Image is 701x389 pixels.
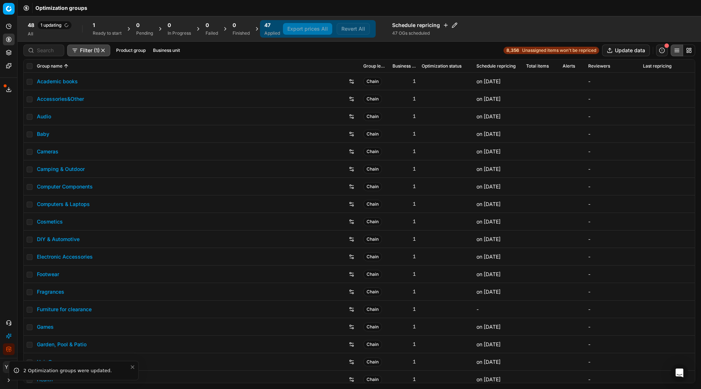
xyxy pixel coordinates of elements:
[585,143,640,160] td: -
[392,253,416,260] div: 1
[168,22,171,29] span: 0
[93,22,95,29] span: 1
[3,362,14,373] span: YM
[476,253,501,260] span: on [DATE]
[476,148,501,155] span: on [DATE]
[476,113,501,119] span: on [DATE]
[392,30,457,36] div: 47 OGs scheduled
[585,213,640,230] td: -
[585,160,640,178] td: -
[392,130,416,138] div: 1
[363,130,382,138] span: Chain
[206,30,218,36] div: Failed
[337,23,370,35] button: Revert All
[476,218,501,225] span: on [DATE]
[585,73,640,90] td: -
[476,96,501,102] span: on [DATE]
[283,23,332,35] button: Export prices All
[37,236,80,243] a: DIY & Automotive
[37,63,62,69] span: Group name
[476,201,501,207] span: on [DATE]
[363,182,382,191] span: Chain
[37,95,84,103] a: Accessories&Other
[392,113,416,120] div: 1
[585,230,640,248] td: -
[264,30,280,36] div: Applied
[522,47,596,53] span: Unassigned items won't be repriced
[363,95,382,103] span: Chain
[392,288,416,295] div: 1
[363,235,382,244] span: Chain
[37,218,63,225] a: Cosmetics
[585,195,640,213] td: -
[363,375,382,384] span: Chain
[128,363,137,371] button: Close toast
[67,45,110,56] button: Filter (1)
[37,253,93,260] a: Electronic Accessories
[363,305,382,314] span: Chain
[113,46,149,55] button: Product group
[136,22,139,29] span: 0
[3,361,15,373] button: YM
[392,358,416,366] div: 1
[37,358,60,366] a: Hair Care
[476,359,501,365] span: on [DATE]
[392,236,416,243] div: 1
[476,166,501,172] span: on [DATE]
[392,201,416,208] div: 1
[503,47,599,54] a: 8,356Unassigned items won't be repriced
[363,270,382,279] span: Chain
[363,358,382,366] span: Chain
[671,364,688,382] div: Open Intercom Messenger
[585,125,640,143] td: -
[37,288,64,295] a: Fragrances
[476,236,501,242] span: on [DATE]
[392,78,416,85] div: 1
[37,165,85,173] a: Camping & Outdoor
[585,353,640,371] td: -
[474,301,523,318] td: -
[585,301,640,318] td: -
[585,248,640,266] td: -
[392,323,416,331] div: 1
[476,63,516,69] span: Schedule repricing
[233,30,250,36] div: Finished
[363,217,382,226] span: Chain
[363,165,382,173] span: Chain
[585,266,640,283] td: -
[363,287,382,296] span: Chain
[476,341,501,347] span: on [DATE]
[23,367,130,374] div: 2 Optimization groups were updated.
[588,63,610,69] span: Reviewers
[37,78,78,85] a: Academic books
[392,183,416,190] div: 1
[37,271,59,278] a: Footwear
[392,218,416,225] div: 1
[35,4,87,12] nav: breadcrumb
[150,46,183,55] button: Business unit
[28,22,34,29] span: 48
[392,63,416,69] span: Business unit
[392,306,416,313] div: 1
[233,22,236,29] span: 0
[476,324,501,330] span: on [DATE]
[476,289,501,295] span: on [DATE]
[476,183,501,190] span: on [DATE]
[264,22,271,29] span: 47
[37,113,51,120] a: Audio
[37,306,92,313] a: Furniture for clearance
[206,22,209,29] span: 0
[37,47,60,54] input: Search
[602,45,650,56] button: Update data
[136,30,153,36] div: Pending
[585,371,640,388] td: -
[37,341,87,348] a: Garden, Pool & Patio
[476,271,501,277] span: on [DATE]
[585,283,640,301] td: -
[643,63,671,69] span: Last repricing
[363,63,387,69] span: Group level
[363,323,382,331] span: Chain
[37,183,93,190] a: Computer Components
[506,47,519,53] strong: 8,356
[37,323,54,331] a: Games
